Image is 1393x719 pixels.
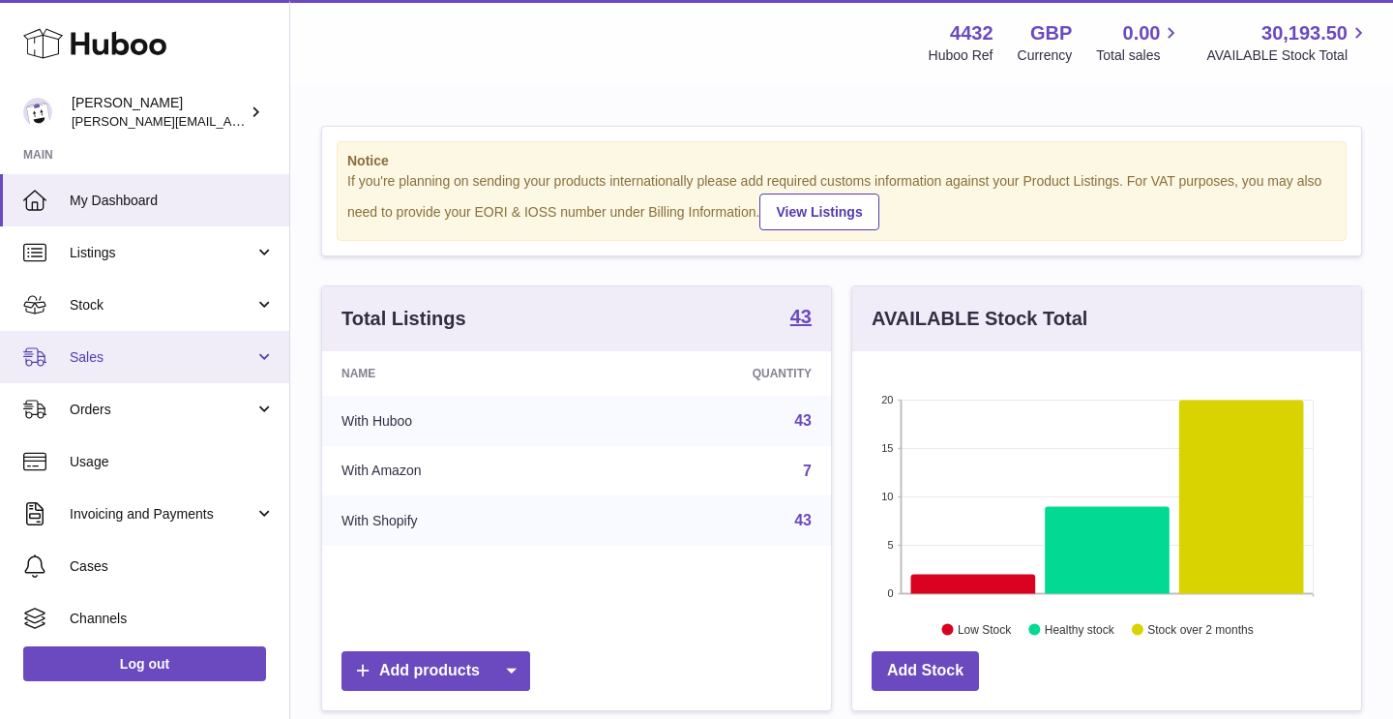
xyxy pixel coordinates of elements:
span: Usage [70,453,275,471]
span: Listings [70,244,254,262]
div: Huboo Ref [929,46,993,65]
span: Invoicing and Payments [70,505,254,524]
a: 7 [803,463,812,479]
text: 0 [887,587,893,599]
div: Currency [1018,46,1073,65]
a: 43 [794,512,812,528]
a: Add Stock [872,651,979,691]
text: Healthy stock [1045,622,1115,636]
span: My Dashboard [70,192,275,210]
td: With Amazon [322,446,601,496]
text: Low Stock [958,622,1012,636]
a: 43 [790,307,812,330]
text: 10 [881,491,893,502]
span: 30,193.50 [1261,20,1348,46]
span: [PERSON_NAME][EMAIL_ADDRESS][DOMAIN_NAME] [72,113,388,129]
div: If you're planning on sending your products internationally please add required customs informati... [347,172,1336,230]
span: AVAILABLE Stock Total [1206,46,1370,65]
text: 20 [881,394,893,405]
a: Add products [341,651,530,691]
th: Name [322,351,601,396]
span: Stock [70,296,254,315]
strong: 4432 [950,20,993,46]
h3: AVAILABLE Stock Total [872,306,1087,332]
a: Log out [23,646,266,681]
span: Cases [70,557,275,576]
a: 0.00 Total sales [1096,20,1182,65]
span: Sales [70,348,254,367]
a: View Listings [759,194,878,230]
span: Channels [70,610,275,628]
img: akhil@amalachai.com [23,98,52,127]
strong: GBP [1030,20,1072,46]
text: Stock over 2 months [1147,622,1253,636]
span: 0.00 [1123,20,1161,46]
a: 43 [794,412,812,429]
span: Total sales [1096,46,1182,65]
span: Orders [70,401,254,419]
a: 30,193.50 AVAILABLE Stock Total [1206,20,1370,65]
strong: Notice [347,152,1336,170]
th: Quantity [601,351,831,396]
div: [PERSON_NAME] [72,94,246,131]
strong: 43 [790,307,812,326]
text: 15 [881,442,893,454]
h3: Total Listings [341,306,466,332]
td: With Huboo [322,396,601,446]
text: 5 [887,539,893,551]
td: With Shopify [322,495,601,546]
